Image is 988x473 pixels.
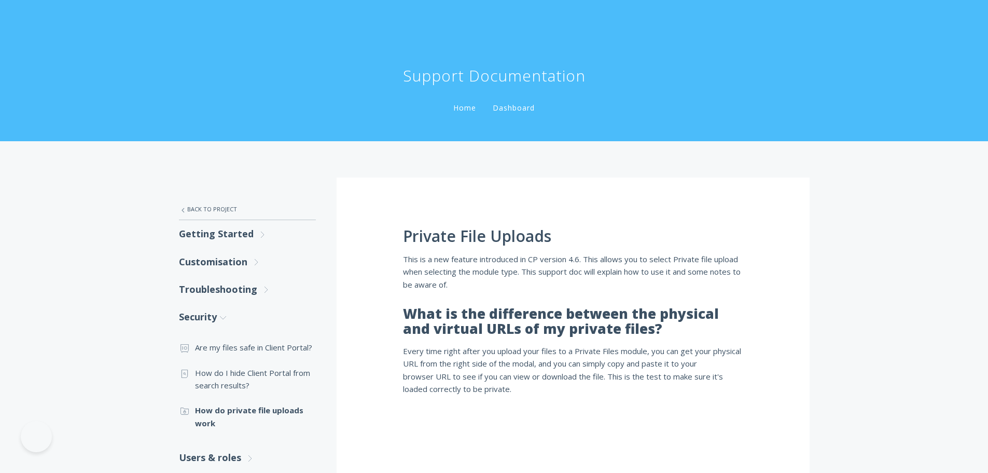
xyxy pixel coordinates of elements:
[179,360,316,398] a: How do I hide Client Portal from search results?
[179,220,316,248] a: Getting Started
[179,303,316,331] a: Security
[403,253,743,291] p: This is a new feature introduced in CP version 4.6. This allows you to select Private file upload...
[179,198,316,220] a: Back to Project
[179,335,316,360] a: Are my files safe in Client Portal?
[21,421,52,452] iframe: Toggle Customer Support
[179,398,316,436] a: How do private file uploads work
[403,346,741,394] span: Every time right after you upload your files to a Private Files module, you can get your physical...
[179,276,316,303] a: Troubleshooting
[403,65,586,86] h1: Support Documentation
[403,227,743,245] h1: Private File Uploads
[451,103,478,113] a: Home
[179,248,316,276] a: Customisation
[179,444,316,471] a: Users & roles
[491,103,537,113] a: Dashboard
[403,304,719,339] strong: What is the difference between the physical and virtual URLs of my private files?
